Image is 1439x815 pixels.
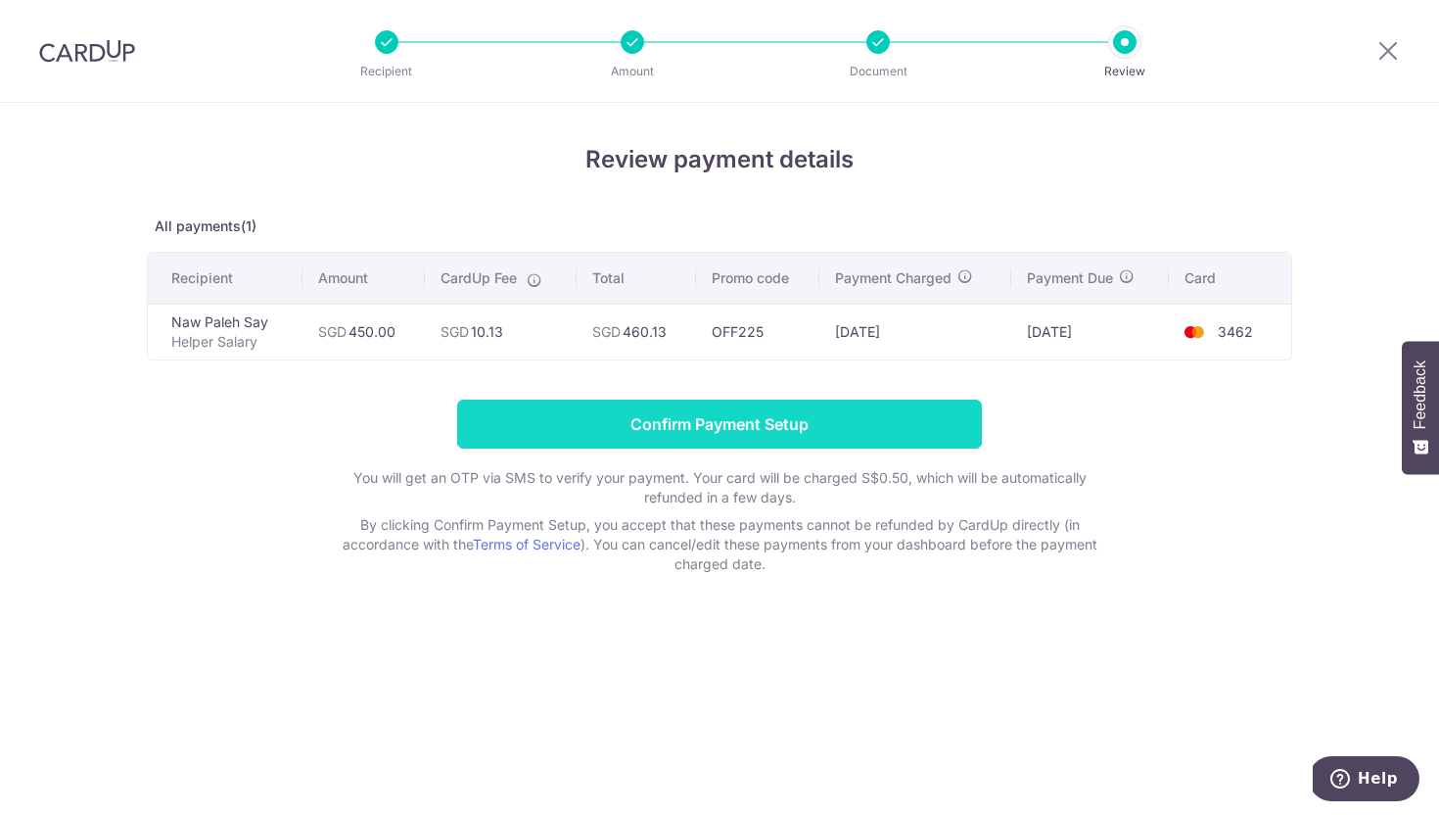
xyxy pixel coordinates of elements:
p: You will get an OTP via SMS to verify your payment. Your card will be charged S$0.50, which will ... [328,468,1111,507]
span: SGD [592,323,621,340]
p: Review [1052,62,1197,81]
td: 460.13 [577,304,696,360]
th: Recipient [148,253,302,304]
span: Feedback [1412,360,1429,429]
th: Promo code [696,253,819,304]
span: SGD [441,323,469,340]
p: Helper Salary [171,332,287,352]
th: Card [1169,253,1291,304]
td: OFF225 [696,304,819,360]
input: Confirm Payment Setup [457,400,982,449]
td: Naw Paleh Say [148,304,302,360]
td: [DATE] [1011,304,1169,360]
span: Payment Charged [835,268,952,288]
iframe: Opens a widget where you can find more information [1313,756,1419,805]
p: By clicking Confirm Payment Setup, you accept that these payments cannot be refunded by CardUp di... [328,515,1111,574]
th: Amount [302,253,426,304]
p: Document [806,62,951,81]
p: Amount [560,62,705,81]
span: CardUp Fee [441,268,517,288]
img: <span class="translation_missing" title="translation missing: en.account_steps.new_confirm_form.b... [1175,320,1214,344]
h4: Review payment details [147,142,1292,177]
p: Recipient [314,62,459,81]
span: Payment Due [1027,268,1113,288]
p: All payments(1) [147,216,1292,236]
td: [DATE] [819,304,1011,360]
td: 10.13 [425,304,576,360]
a: Terms of Service [473,536,580,552]
th: Total [577,253,696,304]
td: 450.00 [302,304,426,360]
img: CardUp [39,39,135,63]
span: 3462 [1218,323,1253,340]
span: SGD [318,323,347,340]
button: Feedback - Show survey [1402,341,1439,474]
